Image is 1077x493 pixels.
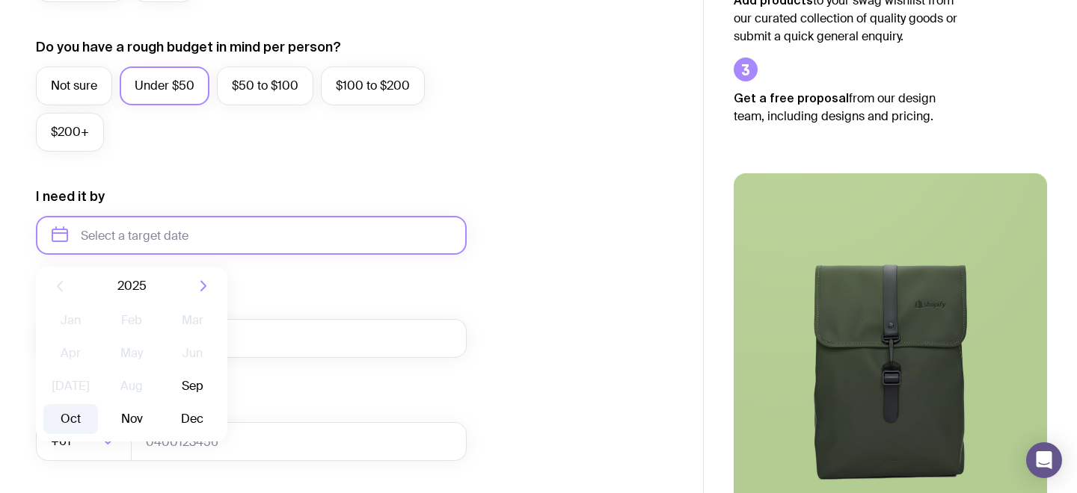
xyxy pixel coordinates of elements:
[104,371,159,401] button: Aug
[165,306,220,335] button: Mar
[43,306,98,335] button: Jan
[104,338,159,368] button: May
[43,338,98,368] button: Apr
[734,91,849,105] strong: Get a free proposal
[51,422,74,461] span: +61
[36,319,467,358] input: you@email.com
[104,306,159,335] button: Feb
[104,404,159,434] button: Nov
[165,404,220,434] button: Dec
[120,66,209,105] label: Under $50
[36,216,467,255] input: Select a target date
[36,38,341,56] label: Do you have a rough budget in mind per person?
[131,422,467,461] input: 0400123456
[117,277,147,295] span: 2025
[36,422,132,461] div: Search for option
[165,338,220,368] button: Jun
[1026,442,1062,478] div: Open Intercom Messenger
[217,66,313,105] label: $50 to $100
[321,66,425,105] label: $100 to $200
[36,187,105,205] label: I need it by
[36,66,112,105] label: Not sure
[74,422,97,461] input: Search for option
[43,404,98,434] button: Oct
[734,89,958,125] p: from our design team, including designs and pricing.
[43,371,98,401] button: [DATE]
[36,113,104,152] label: $200+
[165,371,220,401] button: Sep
